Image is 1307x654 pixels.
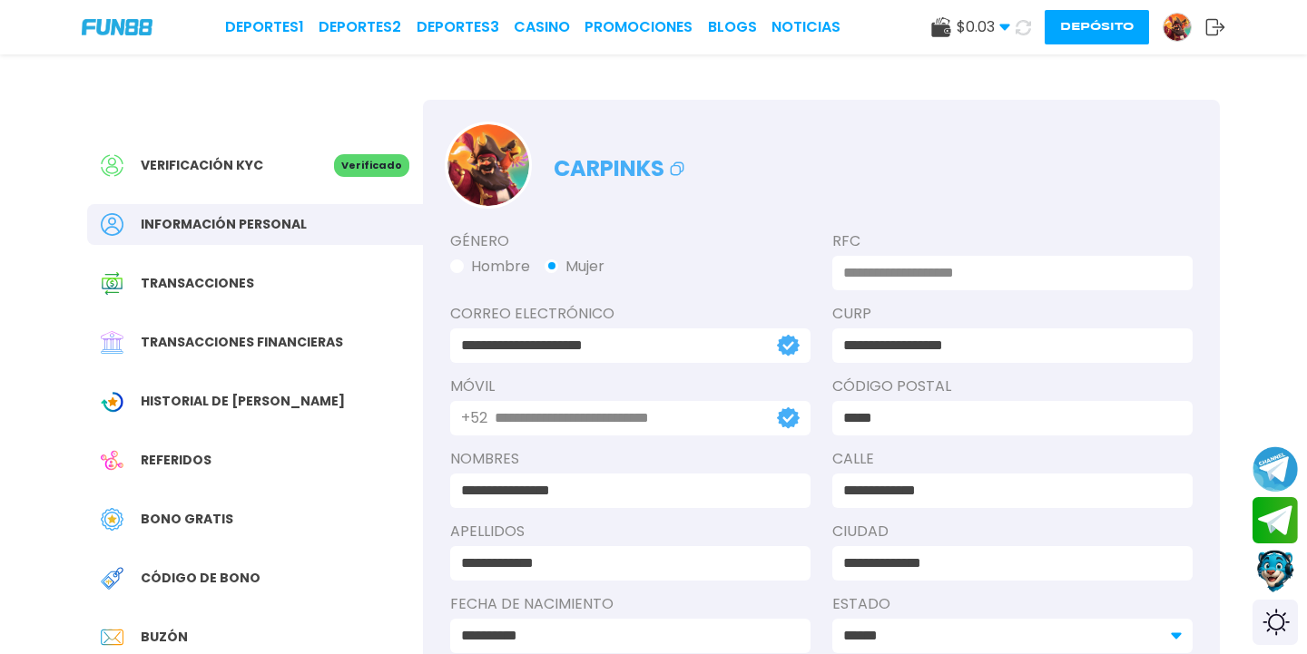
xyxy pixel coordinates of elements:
img: Inbox [101,626,123,649]
button: Join telegram [1253,497,1298,544]
p: +52 [461,407,487,429]
img: Transaction History [101,272,123,295]
span: Buzón [141,628,188,647]
label: Ciudad [832,521,1193,542]
img: Personal [101,213,123,236]
div: Switch theme [1253,600,1298,645]
a: PersonalInformación personal [87,204,423,245]
span: Bono Gratis [141,510,233,529]
a: Deportes1 [225,16,304,38]
label: CURP [832,303,1193,325]
label: Móvil [450,376,811,397]
a: NOTICIAS [771,16,840,38]
a: Wagering TransactionHistorial de [PERSON_NAME] [87,381,423,422]
label: NOMBRES [450,448,811,470]
label: Género [450,230,811,252]
a: Deportes2 [319,16,401,38]
a: CASINO [514,16,570,38]
label: Fecha de Nacimiento [450,593,811,615]
span: Información personal [141,215,307,234]
a: Promociones [585,16,693,38]
a: ReferralReferidos [87,440,423,481]
img: Avatar [1164,14,1191,41]
span: Verificación KYC [141,156,263,175]
button: Join telegram channel [1253,445,1298,493]
span: Transacciones financieras [141,333,343,352]
label: RFC [832,230,1193,252]
button: Mujer [545,256,604,278]
img: Wagering Transaction [101,390,123,413]
a: Free BonusBono Gratis [87,499,423,540]
img: Free Bonus [101,508,123,531]
a: Avatar [1163,13,1205,42]
a: Verificación KYCVerificado [87,145,423,186]
img: Financial Transaction [101,331,123,354]
label: APELLIDOS [450,521,811,542]
span: $ 0.03 [957,16,1010,38]
p: Verificado [334,154,409,177]
button: Contact customer service [1253,548,1298,595]
label: Código Postal [832,376,1193,397]
label: Estado [832,593,1193,615]
span: Código de bono [141,569,260,588]
span: Transacciones [141,274,254,293]
a: Deportes3 [417,16,499,38]
img: Company Logo [82,19,152,34]
p: carpinks [554,143,688,185]
a: Financial TransactionTransacciones financieras [87,322,423,363]
img: Redeem Bonus [101,567,123,590]
label: Calle [832,448,1193,470]
img: Avatar [447,124,529,206]
a: BLOGS [708,16,757,38]
span: Referidos [141,451,211,470]
label: Correo electrónico [450,303,811,325]
img: Referral [101,449,123,472]
a: Transaction HistoryTransacciones [87,263,423,304]
button: Hombre [450,256,530,278]
a: Redeem BonusCódigo de bono [87,558,423,599]
span: Historial de [PERSON_NAME] [141,392,345,411]
button: Depósito [1045,10,1149,44]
